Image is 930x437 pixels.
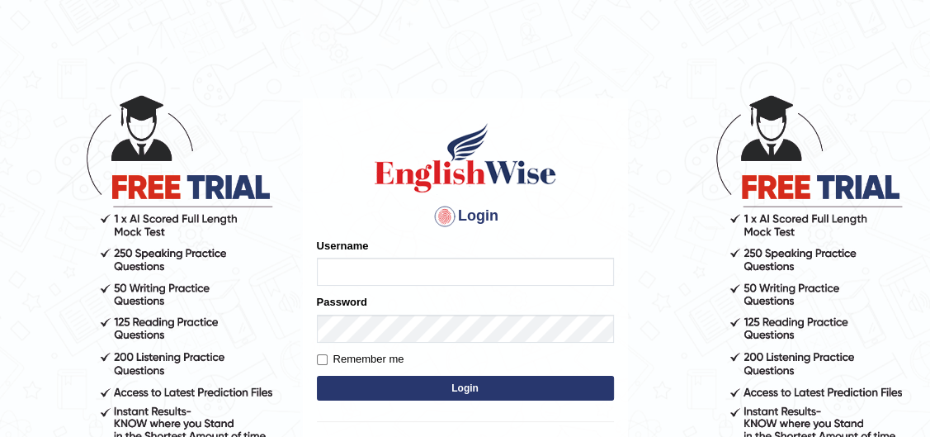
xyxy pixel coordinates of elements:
label: Remember me [317,351,404,368]
img: Logo of English Wise sign in for intelligent practice with AI [371,121,559,195]
label: Username [317,238,369,254]
button: Login [317,376,614,401]
input: Remember me [317,354,328,365]
label: Password [317,294,367,310]
h4: Login [317,203,614,230]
